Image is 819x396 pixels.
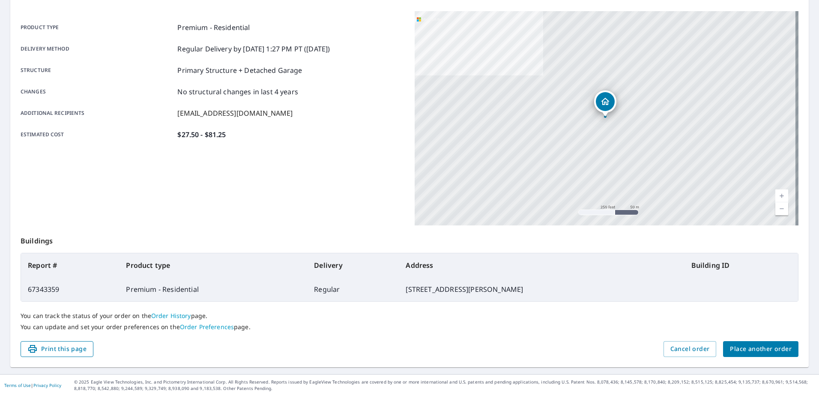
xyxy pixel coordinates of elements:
[670,344,710,354] span: Cancel order
[664,341,717,357] button: Cancel order
[33,382,61,388] a: Privacy Policy
[4,382,31,388] a: Terms of Use
[180,323,234,331] a: Order Preferences
[594,90,616,117] div: Dropped pin, building 1, Residential property, 2485 Ginny Way Lafayette, CO 80026
[775,202,788,215] a: Current Level 17, Zoom Out
[151,312,191,320] a: Order History
[684,253,798,277] th: Building ID
[21,253,119,277] th: Report #
[21,312,798,320] p: You can track the status of your order on the page.
[177,87,298,97] p: No structural changes in last 4 years
[399,253,684,277] th: Address
[177,22,250,33] p: Premium - Residential
[4,383,61,388] p: |
[775,189,788,202] a: Current Level 17, Zoom In
[177,65,302,75] p: Primary Structure + Detached Garage
[21,44,174,54] p: Delivery method
[21,277,119,301] td: 67343359
[21,341,93,357] button: Print this page
[74,379,815,392] p: © 2025 Eagle View Technologies, Inc. and Pictometry International Corp. All Rights Reserved. Repo...
[177,44,330,54] p: Regular Delivery by [DATE] 1:27 PM PT ([DATE])
[21,87,174,97] p: Changes
[21,129,174,140] p: Estimated cost
[21,65,174,75] p: Structure
[307,253,399,277] th: Delivery
[307,277,399,301] td: Regular
[21,323,798,331] p: You can update and set your order preferences on the page.
[723,341,798,357] button: Place another order
[21,22,174,33] p: Product type
[177,108,293,118] p: [EMAIL_ADDRESS][DOMAIN_NAME]
[27,344,87,354] span: Print this page
[399,277,684,301] td: [STREET_ADDRESS][PERSON_NAME]
[730,344,792,354] span: Place another order
[119,277,307,301] td: Premium - Residential
[21,225,798,253] p: Buildings
[21,108,174,118] p: Additional recipients
[177,129,226,140] p: $27.50 - $81.25
[119,253,307,277] th: Product type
